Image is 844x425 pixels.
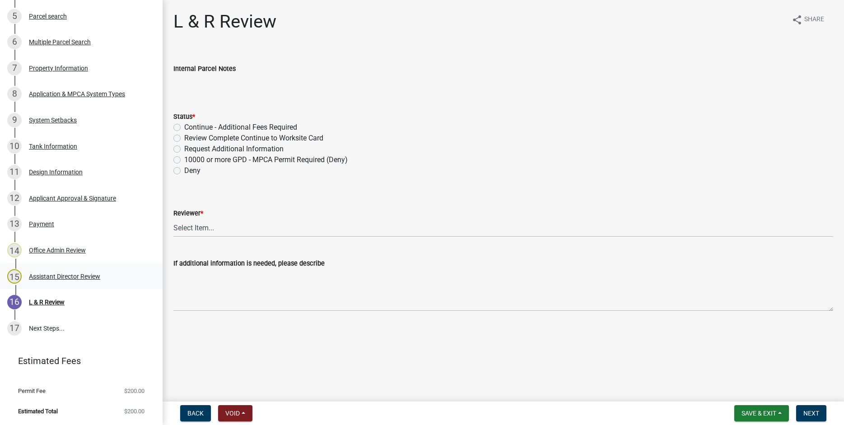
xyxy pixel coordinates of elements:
div: 13 [7,217,22,231]
label: Request Additional Information [184,144,284,154]
i: share [792,14,802,25]
span: Estimated Total [18,408,58,414]
span: $200.00 [124,408,145,414]
label: Status [173,114,195,120]
label: Continue - Additional Fees Required [184,122,297,133]
span: Void [225,410,240,417]
span: Back [187,410,204,417]
div: 15 [7,269,22,284]
span: Share [804,14,824,25]
span: Save & Exit [741,410,776,417]
label: 10000 or more GPD - MPCA Permit Required (Deny) [184,154,348,165]
div: 16 [7,295,22,309]
div: Office Admin Review [29,247,86,253]
div: 14 [7,243,22,257]
label: Reviewer [173,210,203,217]
div: 5 [7,9,22,23]
div: Design Information [29,169,83,175]
div: Payment [29,221,54,227]
div: 7 [7,61,22,75]
div: 6 [7,35,22,49]
div: 10 [7,139,22,154]
label: If additional information is needed, please describe [173,261,325,267]
div: 11 [7,165,22,179]
div: Property Information [29,65,88,71]
button: shareShare [784,11,831,28]
div: 9 [7,113,22,127]
div: Parcel search [29,13,67,19]
button: Back [180,405,211,421]
div: 12 [7,191,22,205]
div: L & R Review [29,299,65,305]
a: Estimated Fees [7,352,148,370]
div: Multiple Parcel Search [29,39,91,45]
span: $200.00 [124,388,145,394]
h1: L & R Review [173,11,276,33]
div: Assistant Director Review [29,273,100,280]
div: 8 [7,87,22,101]
label: Review Complete Continue to Worksite Card [184,133,323,144]
span: Next [803,410,819,417]
div: 17 [7,321,22,336]
button: Next [796,405,826,421]
span: Permit Fee [18,388,46,394]
label: Internal Parcel Notes [173,66,236,72]
div: Applicant Approval & Signature [29,195,116,201]
div: System Setbacks [29,117,77,123]
button: Void [218,405,252,421]
label: Deny [184,165,201,176]
button: Save & Exit [734,405,789,421]
div: Application & MPCA System Types [29,91,125,97]
div: Tank Information [29,143,77,149]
